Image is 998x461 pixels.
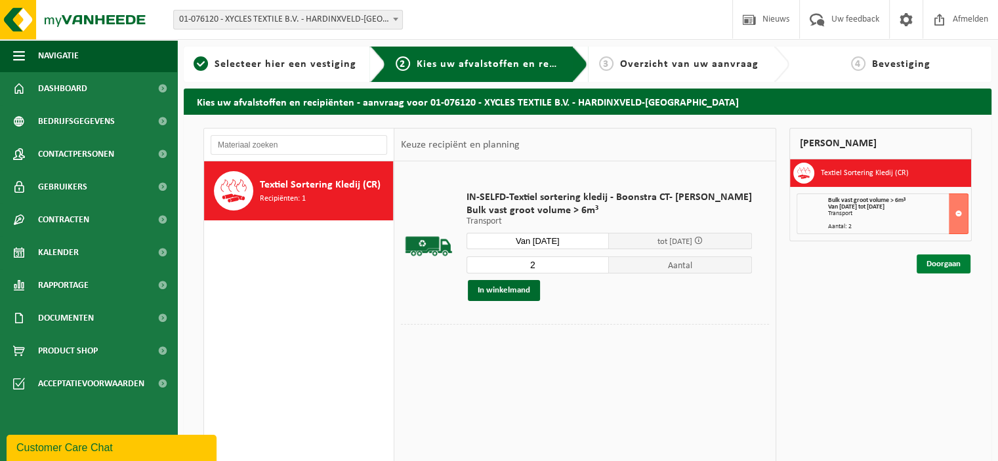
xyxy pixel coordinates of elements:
span: Contactpersonen [38,138,114,170]
span: 1 [194,56,208,71]
div: Aantal: 2 [828,224,968,230]
span: Selecteer hier een vestiging [215,59,356,70]
span: Dashboard [38,72,87,105]
span: Overzicht van uw aanvraag [620,59,759,70]
input: Materiaal zoeken [211,135,387,155]
a: Doorgaan [917,254,970,273]
strong: Van [DATE] tot [DATE] [828,203,884,210]
span: 01-076120 - XYCLES TEXTILE B.V. - HARDINXVELD-GIESSENDAM [174,10,402,29]
span: Rapportage [38,269,89,302]
span: 4 [851,56,865,71]
h3: Textiel Sortering Kledij (CR) [821,163,909,184]
span: Recipiënten: 1 [260,193,306,205]
span: Bulk vast groot volume > 6m³ [467,204,752,217]
span: Navigatie [38,39,79,72]
span: Textiel Sortering Kledij (CR) [260,177,381,193]
span: Product Shop [38,334,98,367]
span: IN-SELFD-Textiel sortering kledij - Boonstra CT- [PERSON_NAME] [467,191,752,204]
span: Gebruikers [38,170,87,203]
span: Kalender [38,236,79,269]
span: Bulk vast groot volume > 6m³ [828,197,905,204]
span: 01-076120 - XYCLES TEXTILE B.V. - HARDINXVELD-GIESSENDAM [173,10,403,30]
span: Kies uw afvalstoffen en recipiënten [417,59,597,70]
span: Bevestiging [872,59,930,70]
span: Acceptatievoorwaarden [38,367,144,400]
a: 1Selecteer hier een vestiging [190,56,360,72]
button: Textiel Sortering Kledij (CR) Recipiënten: 1 [204,161,394,220]
div: Transport [828,210,968,217]
span: Documenten [38,302,94,334]
iframe: chat widget [7,432,219,461]
span: Bedrijfsgegevens [38,105,115,138]
span: Contracten [38,203,89,236]
span: 3 [599,56,613,71]
input: Selecteer datum [467,233,610,249]
button: In winkelmand [468,280,540,301]
span: tot [DATE] [657,237,692,246]
div: Keuze recipiënt en planning [394,129,526,161]
h2: Kies uw afvalstoffen en recipiënten - aanvraag voor 01-076120 - XYCLES TEXTILE B.V. - HARDINXVELD... [184,89,991,114]
div: [PERSON_NAME] [789,128,972,159]
p: Transport [467,217,752,226]
span: Aantal [609,256,752,273]
span: 2 [396,56,410,71]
